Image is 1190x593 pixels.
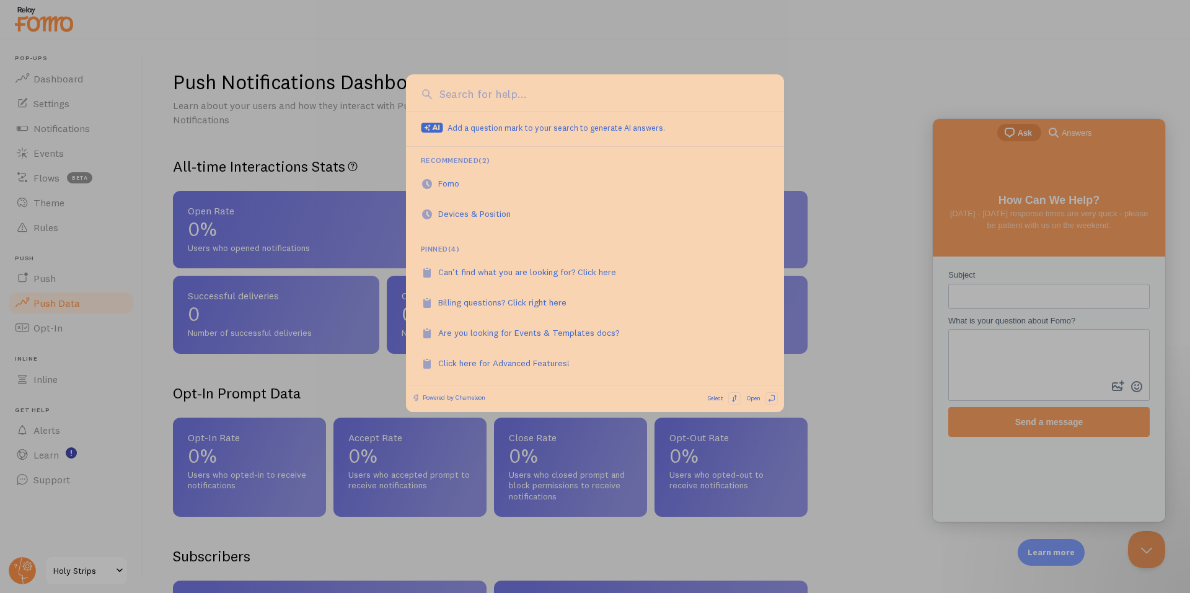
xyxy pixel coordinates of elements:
[82,298,151,308] span: Send a message
[707,392,723,405] span: Select
[85,8,99,20] span: Ask
[421,156,490,165] div: Recommended ( 2 )
[438,266,630,278] div: Can't find what you are looking for? Click here
[421,244,459,254] div: Pinned ( 4 )
[412,199,778,229] a: Devices & Position
[412,318,778,348] a: Are you looking for Events & Templates docs?
[15,150,217,318] form: Contact form
[438,296,580,309] div: Billing questions? Click right here
[438,208,524,220] div: Devices & Position
[412,393,485,402] a: Powered by Chameleon
[423,393,485,402] span: Powered by Chameleon
[438,208,524,221] div: Recommended based on: This page has some views over the last few weekdays (s=4)
[17,211,216,259] textarea: What is your question about Fomo?
[176,258,195,278] button: Attach a file
[15,151,42,160] span: Subject
[113,6,128,20] span: search-medium
[747,392,760,405] span: Open
[15,197,143,206] span: What is your question about Fomo?
[17,90,216,112] span: [DATE] - [DATE] response times are very quick - please be patient with us on the weekend.
[438,177,473,190] div: Fomo
[412,288,778,318] a: Billing questions? Click right here
[438,327,633,339] div: Are you looking for Events & Templates docs?
[438,357,583,369] div: Click here for Advanced Features!
[66,75,167,87] span: How Can We Help?
[412,348,778,379] a: Click here for Advanced Features!
[447,123,665,133] span: Add a question mark to your search to generate AI answers.
[195,258,213,278] button: Emoji Picker
[438,177,473,190] div: Recommended based on: This page has many views over the last few weekdays (s=6)
[436,86,769,102] input: Search for help...
[129,8,159,20] span: Answers
[69,6,84,21] span: chat-square
[412,169,778,199] a: Fomo
[15,288,217,318] button: Send a message
[412,257,778,288] a: Can't find what you are looking for? Click here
